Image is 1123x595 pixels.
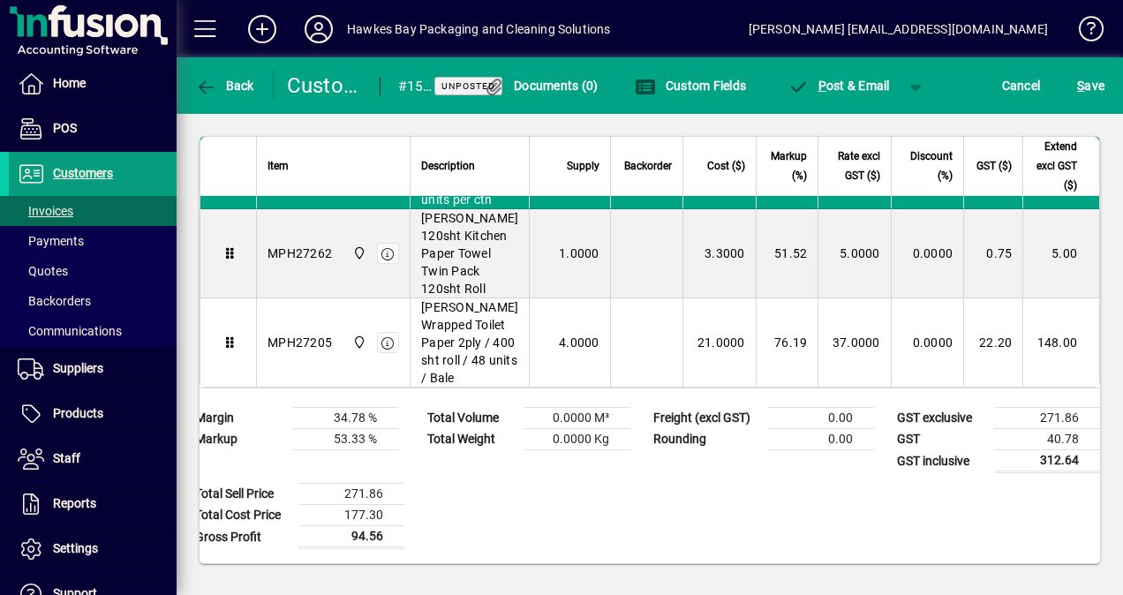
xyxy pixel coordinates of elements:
td: Gross Profit [186,526,298,548]
td: 40.78 [994,429,1100,450]
span: Central [348,333,368,352]
span: 4.0000 [559,334,599,351]
td: Markup [186,429,292,450]
a: Quotes [9,256,177,286]
button: Back [191,70,259,102]
span: Products [53,406,103,420]
span: Custom Fields [635,79,746,93]
span: Rate excl GST ($) [829,147,879,185]
span: ave [1077,72,1104,100]
div: Customer Invoice [287,72,362,100]
button: Cancel [998,70,1045,102]
span: Cost ($) [707,156,745,176]
span: Unposted [441,80,495,92]
button: Documents (0) [479,70,603,102]
td: GST exclusive [888,408,994,429]
td: 21.0000 [682,298,755,387]
a: Home [9,62,177,106]
span: Communications [18,324,122,338]
td: 51.52 [756,209,818,298]
span: S [1077,79,1084,93]
span: Invoices [18,204,73,218]
span: GST ($) [976,156,1012,176]
td: 177.30 [298,505,404,526]
a: Reports [9,482,177,526]
td: 0.0000 [891,209,963,298]
td: 271.86 [298,484,404,505]
a: Invoices [9,196,177,226]
div: Hawkes Bay Packaging and Cleaning Solutions [347,15,611,43]
td: 312.64 [994,450,1100,472]
span: Item [268,156,289,176]
div: 37.0000 [829,334,879,351]
a: Suppliers [9,347,177,391]
a: Staff [9,437,177,481]
span: P [818,79,826,93]
span: Back [195,79,254,93]
a: Products [9,392,177,436]
button: Add [234,13,290,45]
td: Total Sell Price [186,484,298,505]
span: Extend excl GST ($) [1034,137,1077,195]
td: 76.19 [756,298,818,387]
td: 94.56 [298,526,404,548]
td: 0.0000 [891,298,963,387]
span: Payments [18,234,84,248]
span: Suppliers [53,361,103,375]
td: Freight (excl GST) [644,408,768,429]
span: [PERSON_NAME] 120sht Kitchen Paper Towel Twin Pack 120sht Roll [421,209,518,297]
span: [PERSON_NAME] Wrapped Toilet Paper 2ply / 400 sht roll / 48 units / Bale [421,298,518,387]
td: Margin [186,408,292,429]
div: #159928 [398,72,433,101]
td: GST [888,429,994,450]
span: Home [53,76,86,90]
span: Quotes [18,264,68,278]
span: Cancel [1002,72,1041,100]
td: Total Weight [418,429,524,450]
a: POS [9,107,177,151]
span: Backorder [624,156,672,176]
td: Total Cost Price [186,505,298,526]
span: 1.0000 [559,245,599,262]
span: Backorders [18,294,91,308]
div: [PERSON_NAME] [EMAIL_ADDRESS][DOMAIN_NAME] [749,15,1048,43]
span: Documents (0) [484,79,599,93]
a: Payments [9,226,177,256]
span: Central [348,244,368,263]
td: 0.75 [963,209,1022,298]
td: Rounding [644,429,768,450]
td: 22.20 [963,298,1022,387]
span: Markup (%) [767,147,808,185]
div: MPH27262 [268,245,332,262]
td: 53.33 % [292,429,398,450]
div: 5.0000 [829,245,879,262]
button: Custom Fields [630,70,750,102]
span: Customers [53,166,113,180]
td: 0.00 [768,408,874,429]
td: Total Volume [418,408,524,429]
td: 3.3000 [682,209,755,298]
span: Discount (%) [902,147,953,185]
td: 271.86 [994,408,1100,429]
span: ost & Email [788,79,890,93]
span: POS [53,121,77,135]
td: 0.0000 M³ [524,408,630,429]
td: 5.00 [1022,209,1099,298]
td: 34.78 % [292,408,398,429]
td: GST inclusive [888,450,994,472]
span: Supply [567,156,599,176]
div: MPH27205 [268,334,332,351]
td: 148.00 [1022,298,1099,387]
span: Reports [53,496,96,510]
app-page-header-button: Back [177,70,274,102]
button: Profile [290,13,347,45]
span: Settings [53,541,98,555]
button: Post & Email [779,70,899,102]
button: Save [1073,70,1109,102]
a: Communications [9,316,177,346]
td: 0.00 [768,429,874,450]
a: Settings [9,527,177,571]
span: Staff [53,451,80,465]
span: Description [421,156,475,176]
a: Knowledge Base [1066,4,1101,61]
